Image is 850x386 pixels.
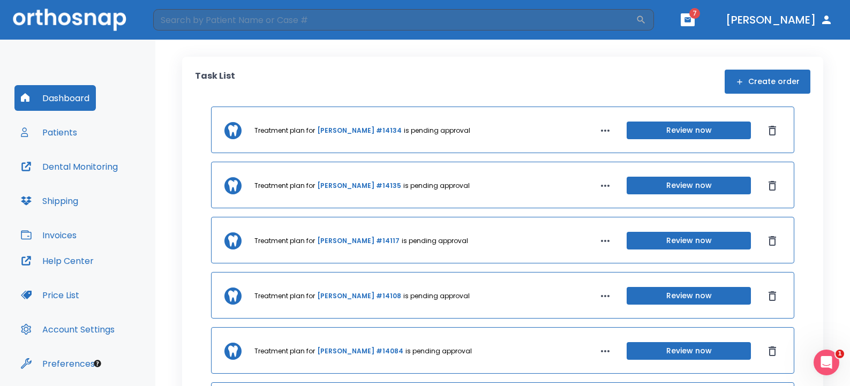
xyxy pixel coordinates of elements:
button: [PERSON_NAME] [721,10,837,29]
iframe: Intercom live chat [814,350,839,375]
p: Treatment plan for [254,181,315,191]
button: Review now [627,122,751,139]
p: Treatment plan for [254,236,315,246]
button: Dental Monitoring [14,154,124,179]
span: 1 [836,350,844,358]
img: Orthosnap [13,9,126,31]
a: [PERSON_NAME] #14117 [317,236,400,246]
p: Treatment plan for [254,291,315,301]
button: Shipping [14,188,85,214]
span: 7 [689,8,700,19]
a: [PERSON_NAME] #14084 [317,346,403,356]
p: is pending approval [405,346,472,356]
div: Tooltip anchor [93,359,102,368]
a: [PERSON_NAME] #14135 [317,181,401,191]
button: Price List [14,282,86,308]
p: is pending approval [404,126,470,135]
button: Account Settings [14,316,121,342]
button: Review now [627,287,751,305]
button: Review now [627,177,751,194]
button: Review now [627,232,751,249]
button: Preferences [14,351,101,376]
button: Invoices [14,222,83,248]
button: Create order [725,70,810,94]
button: Dismiss [764,343,781,360]
button: Review now [627,342,751,360]
button: Dismiss [764,177,781,194]
button: Dismiss [764,122,781,139]
p: Task List [195,70,235,94]
p: is pending approval [403,291,470,301]
p: is pending approval [402,236,468,246]
a: [PERSON_NAME] #14134 [317,126,402,135]
p: Treatment plan for [254,346,315,356]
p: Treatment plan for [254,126,315,135]
button: Help Center [14,248,100,274]
a: [PERSON_NAME] #14108 [317,291,401,301]
button: Dismiss [764,232,781,249]
input: Search by Patient Name or Case # [153,9,636,31]
button: Patients [14,119,84,145]
p: is pending approval [403,181,470,191]
button: Dashboard [14,85,96,111]
button: Dismiss [764,287,781,305]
